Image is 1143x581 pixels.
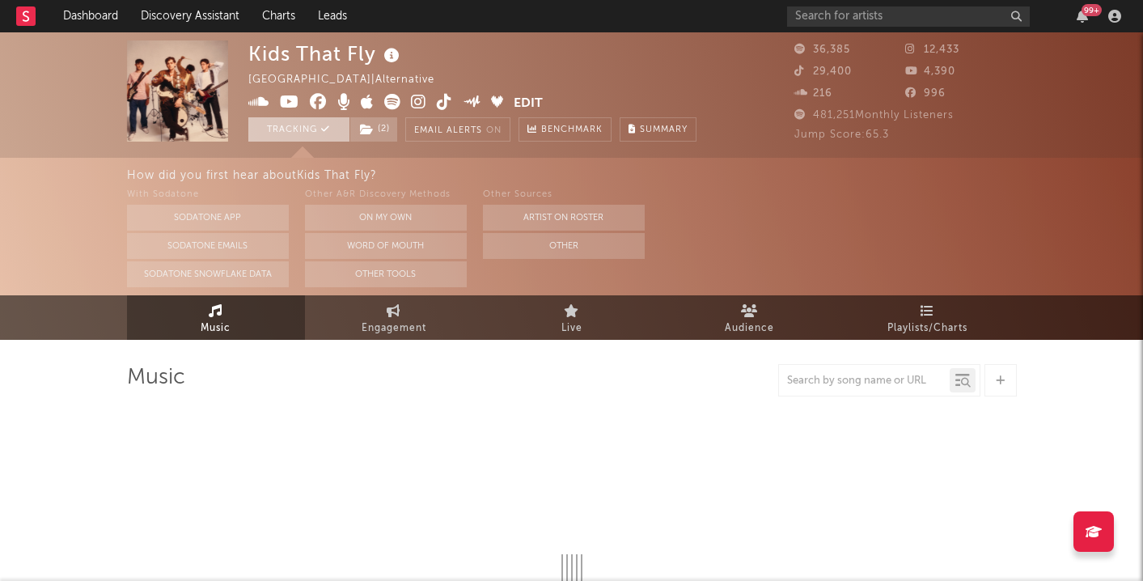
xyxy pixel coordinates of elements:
span: 216 [794,88,832,99]
button: Email AlertsOn [405,117,510,142]
button: Sodatone Snowflake Data [127,261,289,287]
span: Benchmark [541,121,603,140]
button: On My Own [305,205,467,231]
input: Search for artists [787,6,1030,27]
button: Other [483,233,645,259]
a: Benchmark [519,117,612,142]
button: Word Of Mouth [305,233,467,259]
button: Artist on Roster [483,205,645,231]
button: Tracking [248,117,349,142]
div: Other A&R Discovery Methods [305,185,467,205]
span: 29,400 [794,66,852,77]
a: Audience [661,295,839,340]
div: With Sodatone [127,185,289,205]
button: Summary [620,117,696,142]
em: On [486,126,502,135]
span: 12,433 [905,45,959,55]
span: Summary [640,125,688,134]
div: 99 + [1082,4,1102,16]
button: Edit [514,94,543,114]
span: Playlists/Charts [887,319,967,338]
button: Sodatone Emails [127,233,289,259]
a: Playlists/Charts [839,295,1017,340]
span: Engagement [362,319,426,338]
span: Audience [725,319,774,338]
span: 996 [905,88,946,99]
button: Other Tools [305,261,467,287]
button: 99+ [1077,10,1088,23]
a: Engagement [305,295,483,340]
span: Live [561,319,582,338]
input: Search by song name or URL [779,375,950,388]
a: Music [127,295,305,340]
a: Live [483,295,661,340]
span: 481,251 Monthly Listeners [794,110,954,121]
div: Other Sources [483,185,645,205]
span: 4,390 [905,66,955,77]
span: ( 2 ) [349,117,398,142]
button: (2) [350,117,397,142]
button: Sodatone App [127,205,289,231]
span: Music [201,319,231,338]
span: Jump Score: 65.3 [794,129,889,140]
div: Kids That Fly [248,40,404,67]
div: [GEOGRAPHIC_DATA] | Alternative [248,70,453,90]
span: 36,385 [794,45,850,55]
